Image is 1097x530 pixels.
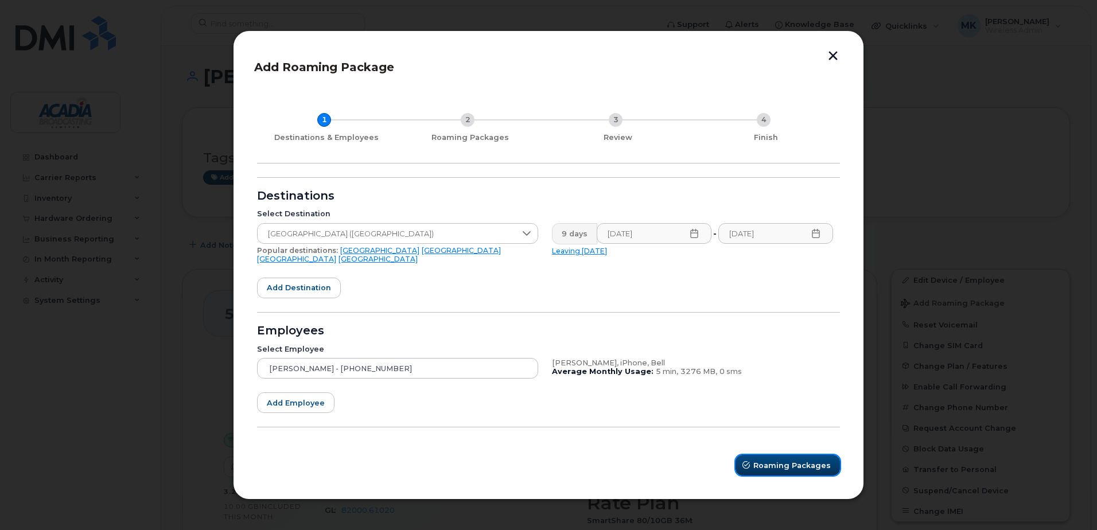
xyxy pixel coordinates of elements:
[257,255,336,263] a: [GEOGRAPHIC_DATA]
[552,367,653,376] b: Average Monthly Usage:
[736,455,840,476] button: Roaming Packages
[257,345,538,354] div: Select Employee
[267,282,331,293] span: Add destination
[339,255,418,263] a: [GEOGRAPHIC_DATA]
[680,367,717,376] span: 3276 MB,
[257,209,538,219] div: Select Destination
[257,326,840,336] div: Employees
[254,60,394,74] span: Add Roaming Package
[257,278,341,298] button: Add destination
[552,247,607,255] a: Leaving [DATE]
[258,224,516,244] span: United States of America (USA)
[656,367,678,376] span: 5 min,
[753,460,831,471] span: Roaming Packages
[400,133,539,142] div: Roaming Packages
[711,223,719,244] div: -
[267,397,325,408] span: Add employee
[718,223,833,244] input: Please fill out this field
[257,392,334,413] button: Add employee
[757,113,771,127] div: 4
[257,246,338,255] span: Popular destinations:
[340,246,419,255] a: [GEOGRAPHIC_DATA]
[697,133,835,142] div: Finish
[597,223,711,244] input: Please fill out this field
[257,358,538,379] input: Search device
[548,133,687,142] div: Review
[552,358,833,368] div: [PERSON_NAME], iPhone, Bell
[257,192,840,201] div: Destinations
[461,113,474,127] div: 2
[719,367,742,376] span: 0 sms
[422,246,501,255] a: [GEOGRAPHIC_DATA]
[609,113,623,127] div: 3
